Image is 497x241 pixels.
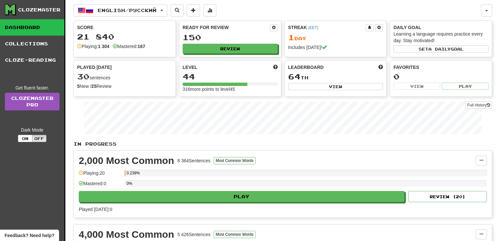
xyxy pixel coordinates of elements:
[288,64,324,71] span: Leaderboard
[138,44,145,49] strong: 167
[32,135,46,142] button: Off
[77,84,80,89] strong: 5
[74,4,167,17] button: English/Русский
[393,31,489,44] div: Learning a language requires practice every day. Stay motivated!
[393,24,489,31] div: Daily Goal
[183,86,278,92] div: 316 more points to level 45
[393,83,440,90] button: View
[91,84,97,89] strong: 25
[214,231,256,238] button: Most Common Words
[465,102,492,109] button: Full History
[288,33,383,42] div: Day
[288,33,294,42] span: 1
[177,231,210,238] div: 5 426 Sentences
[5,85,59,91] div: Get fluent faster.
[5,93,59,110] a: ClozemasterPro
[77,83,172,89] div: New / Review
[408,191,487,202] button: Review (20)
[288,72,383,81] div: th
[79,180,121,191] div: Mastered: 0
[183,33,278,41] div: 150
[113,43,145,50] div: Mastered:
[98,44,109,49] strong: 1 304
[183,64,197,71] span: Level
[79,170,121,181] div: Playing: 20
[5,127,59,133] div: Dark Mode
[177,157,210,164] div: 8 364 Sentences
[79,230,174,239] div: 4,000 Most Common
[273,64,278,71] span: Score more points to level up
[183,72,278,81] div: 44
[77,72,172,81] div: sentences
[183,24,270,31] div: Ready for Review
[18,7,60,13] div: Clozemaster
[18,135,32,142] button: On
[79,191,405,202] button: Play
[288,44,383,51] div: Includes [DATE]!
[203,4,216,17] button: More stats
[308,25,318,30] a: (EET)
[378,64,383,71] span: This week in points, UTC
[74,141,492,147] p: In Progress
[183,44,278,54] button: Review
[393,45,489,53] button: Seta dailygoal
[214,157,256,164] button: Most Common Words
[288,72,301,81] span: 64
[77,43,109,50] div: Playing:
[393,64,489,71] div: Favorites
[393,72,489,81] div: 0
[79,207,112,212] span: Played [DATE]: 0
[428,47,451,51] span: a daily
[5,232,54,239] span: Open feedback widget
[77,33,172,41] div: 21 840
[77,72,90,81] span: 30
[98,8,157,13] span: English / Русский
[77,64,112,71] span: Played [DATE]
[288,83,383,90] button: View
[187,4,200,17] button: Add sentence to collection
[77,24,172,31] div: Score
[171,4,184,17] button: Search sentences
[442,83,489,90] button: Play
[288,24,366,31] div: Streak
[79,156,174,166] div: 2,000 Most Common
